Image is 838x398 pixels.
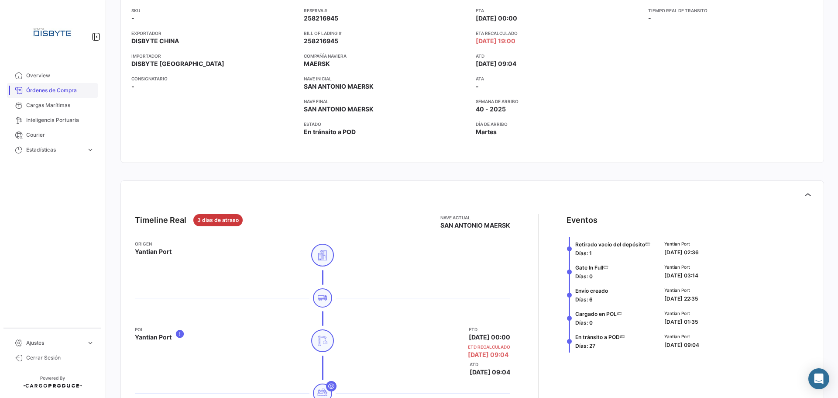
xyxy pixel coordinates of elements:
a: Inteligencia Portuaria [7,113,98,128]
span: Gate In Full [575,264,603,271]
a: Overview [7,68,98,83]
span: Yantian Port [664,310,698,317]
app-card-info-title: Compañía naviera [304,52,469,59]
span: Ajustes [26,339,83,347]
span: Yantian Port [135,247,172,256]
div: Eventos [567,214,598,226]
span: Días: 0 [575,273,593,280]
span: - [131,82,134,91]
app-card-info-title: ATA [476,75,641,82]
app-card-info-title: Semana de Arribo [476,98,641,105]
app-card-info-title: ETD Recalculado [468,343,510,350]
span: Retirado vacío del depósito [575,241,645,248]
app-card-info-title: Exportador [131,30,297,37]
app-card-info-title: Tiempo real de transito [648,7,814,14]
span: 258216945 [304,14,338,23]
app-card-info-title: POL [135,326,172,333]
app-card-info-title: ATD [476,52,641,59]
span: Inteligencia Portuaria [26,116,94,124]
span: SAN ANTONIO MAERSK [304,82,374,91]
span: [DATE] 09:04 [476,59,516,68]
span: - [648,14,651,22]
span: Días: 27 [575,343,595,349]
app-card-info-title: ETA Recalculado [476,30,641,37]
app-card-info-title: Importador [131,52,297,59]
span: Overview [26,72,94,80]
span: Días: 6 [575,296,593,303]
span: - [131,14,134,23]
span: Días: 1 [575,250,592,256]
span: Yantian Port [664,240,699,247]
span: expand_more [86,339,94,347]
a: Cargas Marítimas [7,98,98,113]
app-card-info-title: Bill of Lading # [304,30,469,37]
span: 3 dias de atraso [197,216,239,224]
span: [DATE] 00:00 [476,14,517,23]
span: Yantian Port [664,333,699,340]
span: Cerrar Sesión [26,354,94,362]
span: Órdenes de Compra [26,87,94,94]
span: MAERSK [304,59,330,68]
app-card-info-title: SKU [131,7,297,14]
app-card-info-title: Nave final [304,98,469,105]
span: [DATE] 03:14 [664,272,698,279]
app-card-info-title: Día de Arribo [476,121,641,128]
span: 40 - 2025 [476,105,506,114]
span: Cargas Marítimas [26,101,94,109]
span: Yantian Port [664,263,698,270]
span: [DATE] 02:36 [664,249,699,256]
app-card-info-title: ATD [470,361,510,368]
span: [DATE] 00:00 [469,333,510,342]
div: Timeline Real [135,214,186,226]
span: [DATE] 19:00 [476,37,515,45]
span: DISBYTE CHINA [131,37,179,45]
span: Yantian Port [135,333,172,342]
app-card-info-title: Origen [135,240,172,247]
app-card-info-title: Nave actual [440,214,510,221]
app-card-info-title: Estado [304,121,469,128]
a: Órdenes de Compra [7,83,98,98]
app-card-info-title: Nave inicial [304,75,469,82]
span: Estadísticas [26,146,83,154]
span: Yantian Port [664,287,698,294]
span: SAN ANTONIO MAERSK [440,221,510,230]
span: DISBYTE [GEOGRAPHIC_DATA] [131,59,224,68]
app-card-info-title: Reserva # [304,7,469,14]
span: Cargado en POL [575,311,617,317]
img: Logo+disbyte.jpeg [31,10,74,54]
span: En tránsito a POD [575,334,620,340]
span: - [476,82,479,91]
span: expand_more [86,146,94,154]
app-card-info-title: ETA [476,7,641,14]
span: [DATE] 09:04 [468,350,508,359]
span: Martes [476,128,497,136]
span: [DATE] 22:35 [664,295,698,302]
span: [DATE] 01:35 [664,318,698,325]
span: Días: 0 [575,319,593,326]
a: Courier [7,128,98,142]
div: Abrir Intercom Messenger [808,368,829,389]
span: [DATE] 09:04 [470,368,510,377]
app-card-info-title: Consignatario [131,75,297,82]
span: SAN ANTONIO MAERSK [304,105,374,114]
span: Envío creado [575,287,608,294]
span: 258216945 [304,37,338,45]
span: Courier [26,131,94,139]
span: [DATE] 09:04 [664,342,699,348]
app-card-info-title: ETD [469,326,510,333]
span: En tránsito a POD [304,128,356,136]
